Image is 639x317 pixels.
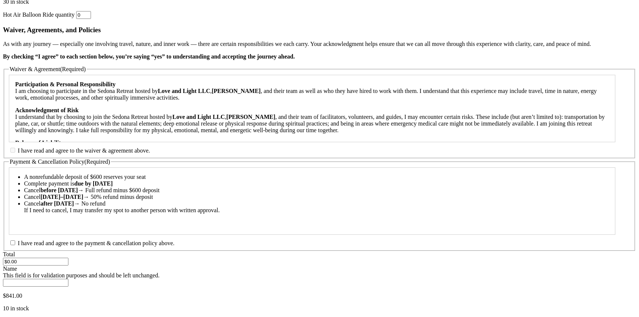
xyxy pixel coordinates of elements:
[9,158,111,165] legend: Payment & Cancellation Policy
[40,194,83,200] strong: [DATE]–[DATE]
[172,114,225,120] strong: Love and Light LLC
[24,200,609,214] li: Cancel → No refund If I need to cancel, I may transfer my spot to another person with written app...
[3,251,15,257] label: Total
[24,174,609,180] li: A nonrefundable deposit of $600 reserves your seat
[3,293,6,299] span: $
[3,305,636,312] p: 10 in stock
[15,81,609,101] p: I am choosing to participate in the Sedona Retreat hosted by , , and their team as well as who th...
[15,107,79,113] strong: Acknowledgment of Risk
[3,266,17,272] label: Name
[212,88,260,94] strong: [PERSON_NAME]
[24,194,609,200] li: Cancel → 50% refund minus deposit
[84,158,110,165] span: (Required)
[3,53,295,60] b: By checking “I agree” to each section below, you’re saying “yes” to understanding and accepting t...
[24,180,609,187] li: Complete payment is
[40,187,78,193] strong: before [DATE]
[18,147,150,154] label: I have read and agree to the waiver & agreement above.
[40,200,74,207] strong: after [DATE]
[3,293,22,299] span: 841.00
[18,240,175,246] label: I have read and agree to the payment & cancellation policy above.
[3,26,636,34] h3: Waiver, Agreements, and Policies
[74,180,113,187] strong: due by [DATE]
[226,114,275,120] strong: [PERSON_NAME]
[3,41,636,47] p: As with any journey — especially one involving travel, nature, and inner work — there are certain...
[3,272,636,279] div: This field is for validation purposes and should be left unchanged.
[24,187,609,194] li: Cancel → Full refund minus $600 deposit
[158,88,210,94] strong: Love and Light LLC
[15,140,609,166] p: I release and hold harmless , , and their team from any claims, demands, actions, losses, or liab...
[3,11,75,18] label: Hot Air Balloon Ride quantity
[15,140,64,146] strong: Release of Liability
[76,11,91,19] input: Product quantity
[15,81,116,87] strong: Participation & Personal Responsibility
[60,66,85,72] span: (Required)
[15,107,609,134] p: I understand that by choosing to join the Sedona Retreat hosted by , , and their team of facilita...
[9,66,87,73] legend: Waiver & Agreement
